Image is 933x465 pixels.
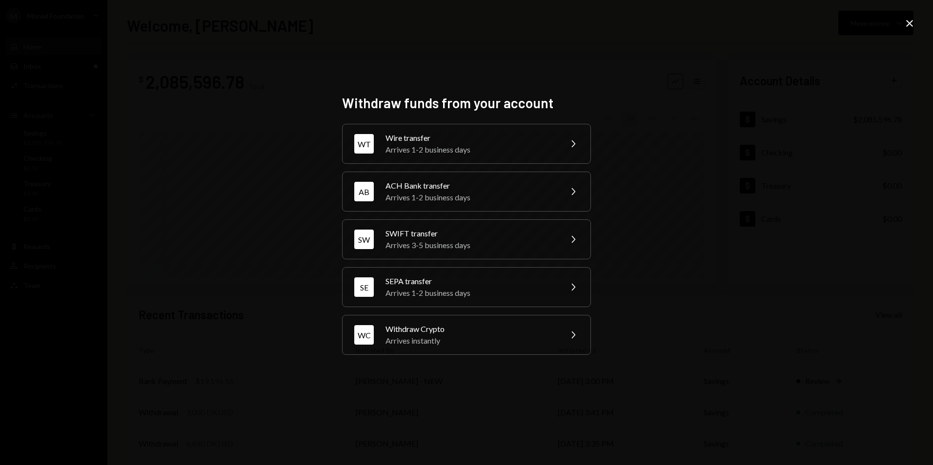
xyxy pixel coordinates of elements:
[385,180,555,192] div: ACH Bank transfer
[385,132,555,144] div: Wire transfer
[342,315,591,355] button: WCWithdraw CryptoArrives instantly
[342,94,591,113] h2: Withdraw funds from your account
[342,124,591,164] button: WTWire transferArrives 1-2 business days
[342,219,591,259] button: SWSWIFT transferArrives 3-5 business days
[385,239,555,251] div: Arrives 3-5 business days
[354,230,374,249] div: SW
[342,172,591,212] button: ABACH Bank transferArrives 1-2 business days
[354,277,374,297] div: SE
[342,267,591,307] button: SESEPA transferArrives 1-2 business days
[385,287,555,299] div: Arrives 1-2 business days
[385,192,555,203] div: Arrives 1-2 business days
[385,275,555,287] div: SEPA transfer
[385,335,555,347] div: Arrives instantly
[354,134,374,154] div: WT
[385,228,555,239] div: SWIFT transfer
[385,144,555,155] div: Arrives 1-2 business days
[354,182,374,201] div: AB
[354,325,374,345] div: WC
[385,323,555,335] div: Withdraw Crypto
